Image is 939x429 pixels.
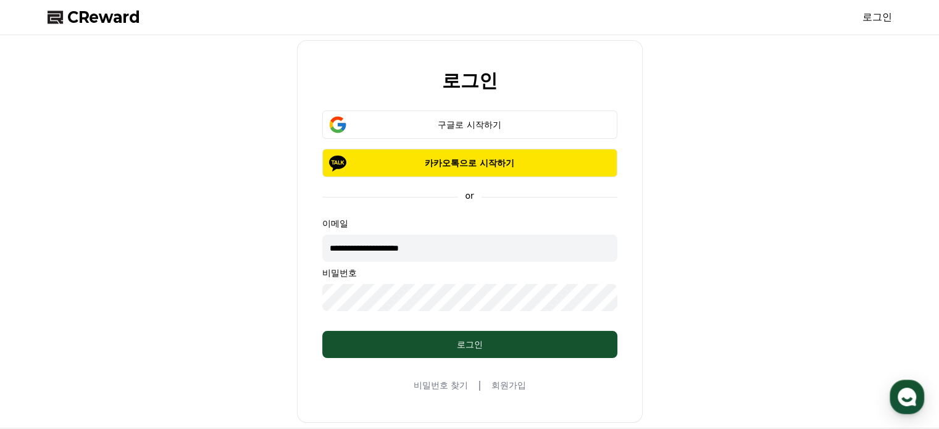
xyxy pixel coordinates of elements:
span: 대화 [113,346,128,356]
p: or [457,190,481,202]
p: 비밀번호 [322,267,617,279]
a: 대화 [81,327,159,357]
span: | [478,378,481,393]
a: 설정 [159,327,237,357]
a: CReward [48,7,140,27]
p: 카카오톡으로 시작하기 [340,157,599,169]
button: 로그인 [322,331,617,358]
div: 구글로 시작하기 [340,119,599,131]
span: 설정 [191,345,206,355]
button: 카카오톡으로 시작하기 [322,149,617,177]
span: CReward [67,7,140,27]
p: 이메일 [322,217,617,230]
span: 홈 [39,345,46,355]
a: 홈 [4,327,81,357]
h2: 로그인 [442,70,498,91]
button: 구글로 시작하기 [322,110,617,139]
div: 로그인 [347,338,593,351]
a: 로그인 [862,10,892,25]
a: 회원가입 [491,379,525,391]
a: 비밀번호 찾기 [414,379,468,391]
